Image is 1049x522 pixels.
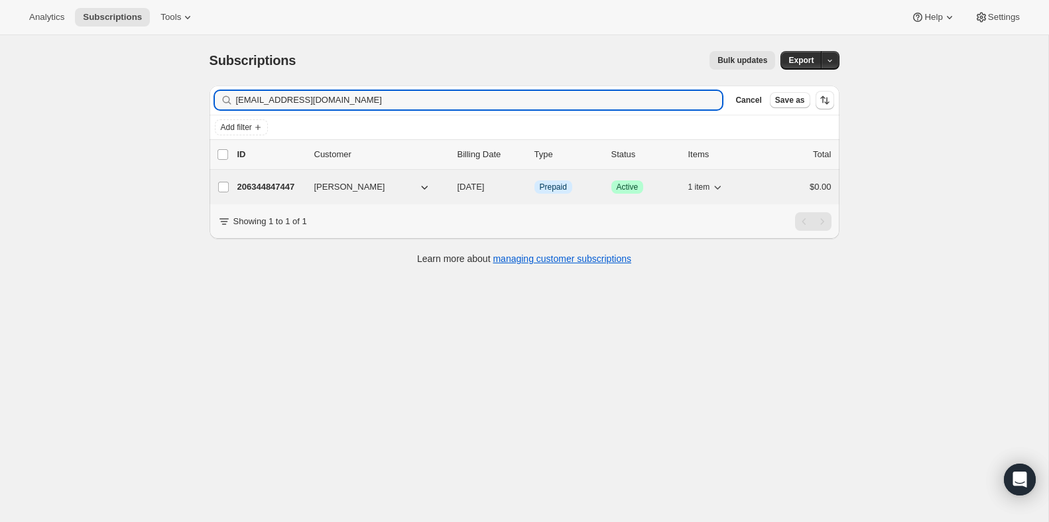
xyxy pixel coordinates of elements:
[153,8,202,27] button: Tools
[988,12,1020,23] span: Settings
[233,215,307,228] p: Showing 1 to 1 of 1
[611,148,678,161] p: Status
[688,178,725,196] button: 1 item
[775,95,805,105] span: Save as
[417,252,631,265] p: Learn more about
[493,253,631,264] a: managing customer subscriptions
[967,8,1028,27] button: Settings
[237,148,304,161] p: ID
[795,212,832,231] nav: Pagination
[314,180,385,194] span: [PERSON_NAME]
[29,12,64,23] span: Analytics
[730,92,767,108] button: Cancel
[458,148,524,161] p: Billing Date
[237,178,832,196] div: 206344847447[PERSON_NAME][DATE]InfoPrepaidSuccessActive1 item$0.00
[458,182,485,192] span: [DATE]
[221,122,252,133] span: Add filter
[314,148,447,161] p: Customer
[237,148,832,161] div: IDCustomerBilling DateTypeStatusItemsTotal
[75,8,150,27] button: Subscriptions
[770,92,810,108] button: Save as
[306,176,439,198] button: [PERSON_NAME]
[1004,464,1036,495] div: Open Intercom Messenger
[780,51,822,70] button: Export
[617,182,639,192] span: Active
[903,8,963,27] button: Help
[21,8,72,27] button: Analytics
[816,91,834,109] button: Sort the results
[788,55,814,66] span: Export
[236,91,723,109] input: Filter subscribers
[83,12,142,23] span: Subscriptions
[735,95,761,105] span: Cancel
[160,12,181,23] span: Tools
[810,182,832,192] span: $0.00
[688,148,755,161] div: Items
[813,148,831,161] p: Total
[924,12,942,23] span: Help
[710,51,775,70] button: Bulk updates
[717,55,767,66] span: Bulk updates
[210,53,296,68] span: Subscriptions
[534,148,601,161] div: Type
[688,182,710,192] span: 1 item
[237,180,304,194] p: 206344847447
[540,182,567,192] span: Prepaid
[215,119,268,135] button: Add filter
